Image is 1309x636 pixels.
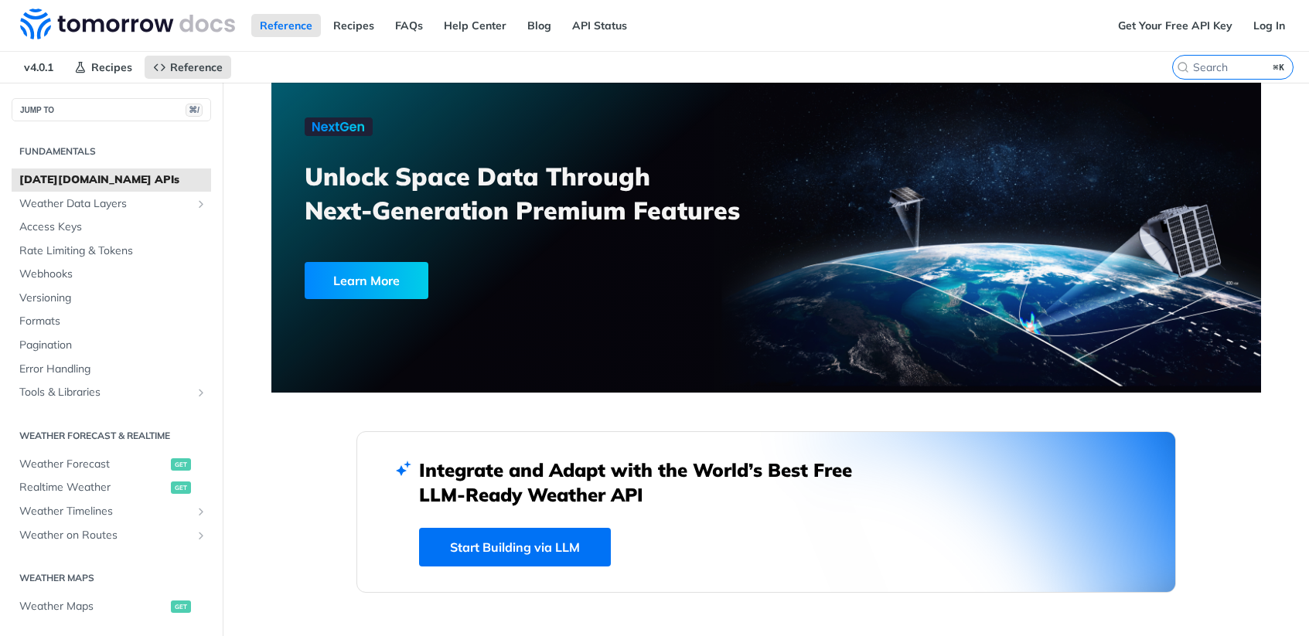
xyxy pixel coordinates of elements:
span: Weather Timelines [19,504,191,519]
span: Weather on Routes [19,528,191,543]
a: Recipes [66,56,141,79]
button: Show subpages for Weather Data Layers [195,198,207,210]
a: API Status [564,14,636,37]
span: v4.0.1 [15,56,62,79]
a: Weather TimelinesShow subpages for Weather Timelines [12,500,211,523]
span: Webhooks [19,267,207,282]
svg: Search [1177,61,1189,73]
a: Log In [1245,14,1294,37]
span: Formats [19,314,207,329]
h3: Unlock Space Data Through Next-Generation Premium Features [305,159,783,227]
span: Tools & Libraries [19,385,191,400]
a: Weather Forecastget [12,453,211,476]
button: Show subpages for Tools & Libraries [195,386,207,399]
h2: Weather Forecast & realtime [12,429,211,443]
button: JUMP TO⌘/ [12,98,211,121]
span: Realtime Weather [19,480,167,495]
span: Weather Data Layers [19,196,191,212]
h2: Fundamentals [12,145,211,158]
a: Realtime Weatherget [12,476,211,499]
a: Weather Data LayersShow subpages for Weather Data Layers [12,192,211,216]
div: Learn More [305,262,428,299]
span: Pagination [19,338,207,353]
kbd: ⌘K [1270,60,1289,75]
a: Weather Mapsget [12,595,211,618]
a: Webhooks [12,263,211,286]
a: Error Handling [12,358,211,381]
a: Weather on RoutesShow subpages for Weather on Routes [12,524,211,547]
span: Reference [170,60,223,74]
a: Get Your Free API Key [1110,14,1241,37]
a: Help Center [435,14,515,37]
span: Weather Forecast [19,457,167,472]
button: Show subpages for Weather on Routes [195,529,207,542]
a: Versioning [12,287,211,310]
span: Error Handling [19,362,207,377]
a: Reference [251,14,321,37]
span: Rate Limiting & Tokens [19,243,207,259]
button: Show subpages for Weather Timelines [195,505,207,518]
a: FAQs [387,14,431,37]
span: get [171,600,191,613]
a: Recipes [325,14,383,37]
a: [DATE][DOMAIN_NAME] APIs [12,168,211,192]
a: Formats [12,310,211,333]
h2: Weather Maps [12,571,211,585]
a: Access Keys [12,216,211,239]
span: get [171,458,191,471]
span: [DATE][DOMAIN_NAME] APIs [19,172,207,188]
span: Weather Maps [19,599,167,614]
a: Blog [519,14,560,37]
a: Start Building via LLM [419,528,611,566]
span: Recipes [91,60,132,74]
img: Tomorrow.io Weather API Docs [20,9,235,39]
span: Versioning [19,291,207,306]
span: get [171,481,191,494]
a: Learn More [305,262,687,299]
a: Reference [145,56,231,79]
span: ⌘/ [186,104,203,117]
h2: Integrate and Adapt with the World’s Best Free LLM-Ready Weather API [419,457,875,507]
a: Rate Limiting & Tokens [12,240,211,263]
span: Access Keys [19,219,207,235]
img: NextGen [305,117,373,136]
a: Tools & LibrariesShow subpages for Tools & Libraries [12,381,211,404]
a: Pagination [12,334,211,357]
